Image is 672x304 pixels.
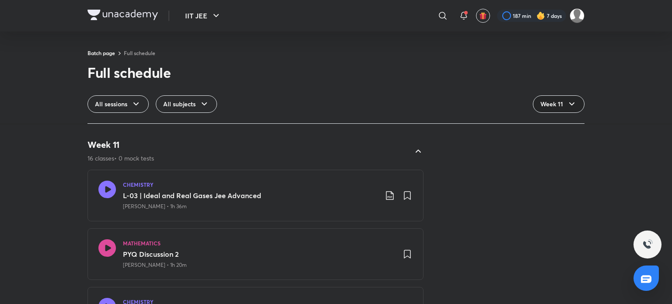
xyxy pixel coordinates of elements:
div: Week 1116 classes• 0 mock tests [80,139,423,163]
div: Full schedule [87,64,171,81]
h5: CHEMISTRY [123,181,154,189]
button: IIT JEE [180,7,227,24]
a: CHEMISTRYL-03 | Ideal and Real Gases Jee Advanced[PERSON_NAME] • 1h 36m [87,170,423,221]
span: All subjects [163,100,196,108]
img: ttu [642,239,653,250]
a: Full schedule [124,49,155,56]
h3: PYQ Discussion 2 [123,249,395,259]
img: Company Logo [87,10,158,20]
img: streak [536,11,545,20]
span: All sessions [95,100,127,108]
h4: Week 11 [87,139,154,150]
a: Company Logo [87,10,158,22]
img: Ritam Pramanik [570,8,584,23]
h5: MATHEMATICS [123,239,161,247]
button: avatar [476,9,490,23]
a: Batch page [87,49,115,56]
a: MATHEMATICSPYQ Discussion 2[PERSON_NAME] • 1h 20m [87,228,423,280]
span: Week 11 [540,100,563,108]
p: [PERSON_NAME] • 1h 36m [123,203,187,210]
p: [PERSON_NAME] • 1h 20m [123,261,187,269]
img: avatar [479,12,487,20]
h3: L-03 | Ideal and Real Gases Jee Advanced [123,190,378,201]
p: 16 classes • 0 mock tests [87,154,154,163]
